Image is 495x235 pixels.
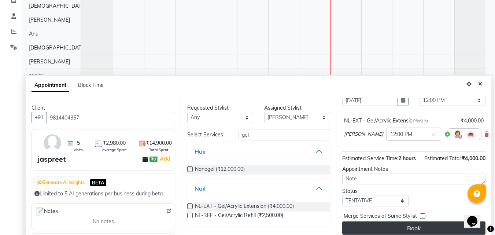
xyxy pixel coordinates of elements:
span: Nanogel (₹12,000.00) [195,165,245,175]
span: NL-REF - Gel/Acrylic Refill (₹2,500.00) [195,212,283,221]
span: Merge Services of Same Stylist [344,212,417,221]
div: ₹4,000.00 [461,117,484,125]
span: Block Time [78,82,104,88]
input: Search by Name/Mobile/Email/Code [47,112,175,123]
span: [PERSON_NAME] [29,58,70,65]
div: NL-EXT - Gel/Acrylic Extension [344,117,428,125]
button: +91 [32,112,47,123]
span: 2 hours [398,155,416,162]
button: Hair [190,145,328,158]
iframe: chat widget [464,206,488,228]
button: Close [475,78,485,90]
div: Assigned Stylist [264,104,330,112]
input: Search by service name [239,129,330,140]
span: ₹2,980.00 [103,139,126,147]
span: | [157,154,171,163]
button: Generate AI Insights [35,177,86,188]
div: Appointment Notes [342,165,485,173]
span: Estimated Total: [424,155,462,162]
div: Limited to 5 AI generations per business during beta. [34,190,172,198]
img: Interior.png [466,130,475,139]
span: ₹4,000.00 [462,155,485,162]
div: Requested Stylist [187,104,253,112]
button: Book [342,221,485,235]
button: Nail [190,182,328,195]
span: No notes [93,218,114,225]
span: ₹14,900.00 [146,139,172,147]
img: Hairdresser.png [453,130,462,139]
span: [PERSON_NAME] [344,131,383,138]
span: [PERSON_NAME] [29,16,70,23]
div: Client [32,104,175,112]
div: Nail [195,184,206,193]
span: 2 hr [421,118,428,124]
span: Total Spent [149,147,169,153]
span: Estimated Service Time: [342,155,398,162]
span: Anu [29,30,38,37]
span: [DEMOGRAPHIC_DATA] [29,44,86,51]
input: yyyy-mm-dd [342,95,398,106]
div: Status [342,187,408,195]
span: ₹0 [149,157,157,162]
span: sanjay [29,72,44,79]
span: Notes [35,207,58,216]
span: [DEMOGRAPHIC_DATA] [29,3,86,9]
div: jaspreet [38,154,66,165]
span: 5 [77,139,80,147]
span: Average Spent [102,147,127,153]
a: Add [159,154,171,163]
span: Appointment [32,79,69,92]
div: Hair [195,147,206,156]
small: for [415,118,428,124]
span: BETA [90,179,106,186]
div: Select Services [182,131,233,139]
img: avatar [42,132,63,154]
span: NL-EXT - Gel/Acrylic Extension (₹4,000.00) [195,202,294,212]
span: Visits [74,147,83,153]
